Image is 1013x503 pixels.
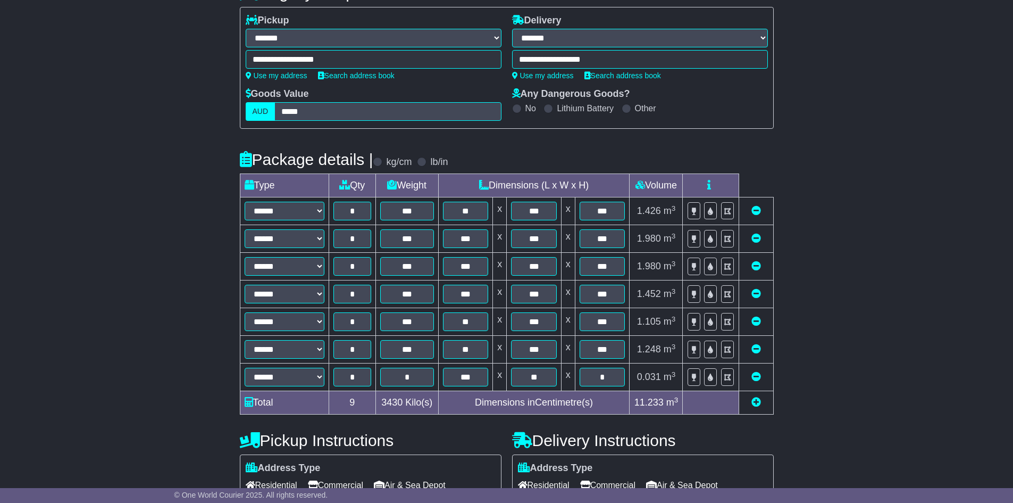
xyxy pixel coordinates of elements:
[525,103,536,113] label: No
[672,260,676,268] sup: 3
[674,396,679,404] sup: 3
[240,174,329,197] td: Type
[751,316,761,327] a: Remove this item
[512,88,630,100] label: Any Dangerous Goods?
[174,491,328,499] span: © One World Courier 2025. All rights reserved.
[751,288,761,299] a: Remove this item
[672,370,676,378] sup: 3
[664,205,676,216] span: m
[561,336,575,364] td: x
[637,205,661,216] span: 1.426
[493,281,507,308] td: x
[308,477,363,493] span: Commercial
[518,477,570,493] span: Residential
[518,463,593,474] label: Address Type
[240,151,373,168] h4: Package details |
[512,15,562,27] label: Delivery
[672,287,676,295] sup: 3
[634,397,664,408] span: 11.233
[493,253,507,281] td: x
[751,397,761,408] a: Add new item
[580,477,635,493] span: Commercial
[329,174,375,197] td: Qty
[561,225,575,253] td: x
[561,253,575,281] td: x
[630,174,683,197] td: Volume
[329,391,375,415] td: 9
[637,288,661,299] span: 1.452
[664,344,676,354] span: m
[512,432,774,449] h4: Delivery Instructions
[664,316,676,327] span: m
[751,233,761,244] a: Remove this item
[493,308,507,336] td: x
[672,343,676,351] sup: 3
[557,103,614,113] label: Lithium Battery
[493,336,507,364] td: x
[246,88,309,100] label: Goods Value
[637,372,661,382] span: 0.031
[637,316,661,327] span: 1.105
[374,477,446,493] span: Air & Sea Depot
[646,477,718,493] span: Air & Sea Depot
[246,463,321,474] label: Address Type
[751,205,761,216] a: Remove this item
[664,288,676,299] span: m
[246,102,275,121] label: AUD
[438,174,630,197] td: Dimensions (L x W x H)
[493,364,507,391] td: x
[240,391,329,415] td: Total
[561,281,575,308] td: x
[751,372,761,382] a: Remove this item
[561,364,575,391] td: x
[672,232,676,240] sup: 3
[375,174,438,197] td: Weight
[584,71,661,80] a: Search address book
[672,204,676,212] sup: 3
[664,261,676,271] span: m
[381,397,403,408] span: 3430
[493,225,507,253] td: x
[751,261,761,271] a: Remove this item
[751,344,761,354] a: Remove this item
[664,372,676,382] span: m
[637,344,661,354] span: 1.248
[246,477,297,493] span: Residential
[318,71,395,80] a: Search address book
[438,391,630,415] td: Dimensions in Centimetre(s)
[246,71,307,80] a: Use my address
[637,233,661,244] span: 1.980
[561,308,575,336] td: x
[246,15,289,27] label: Pickup
[561,197,575,225] td: x
[672,315,676,323] sup: 3
[512,71,574,80] a: Use my address
[240,432,501,449] h4: Pickup Instructions
[430,156,448,168] label: lb/in
[493,197,507,225] td: x
[386,156,412,168] label: kg/cm
[664,233,676,244] span: m
[635,103,656,113] label: Other
[666,397,679,408] span: m
[375,391,438,415] td: Kilo(s)
[637,261,661,271] span: 1.980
